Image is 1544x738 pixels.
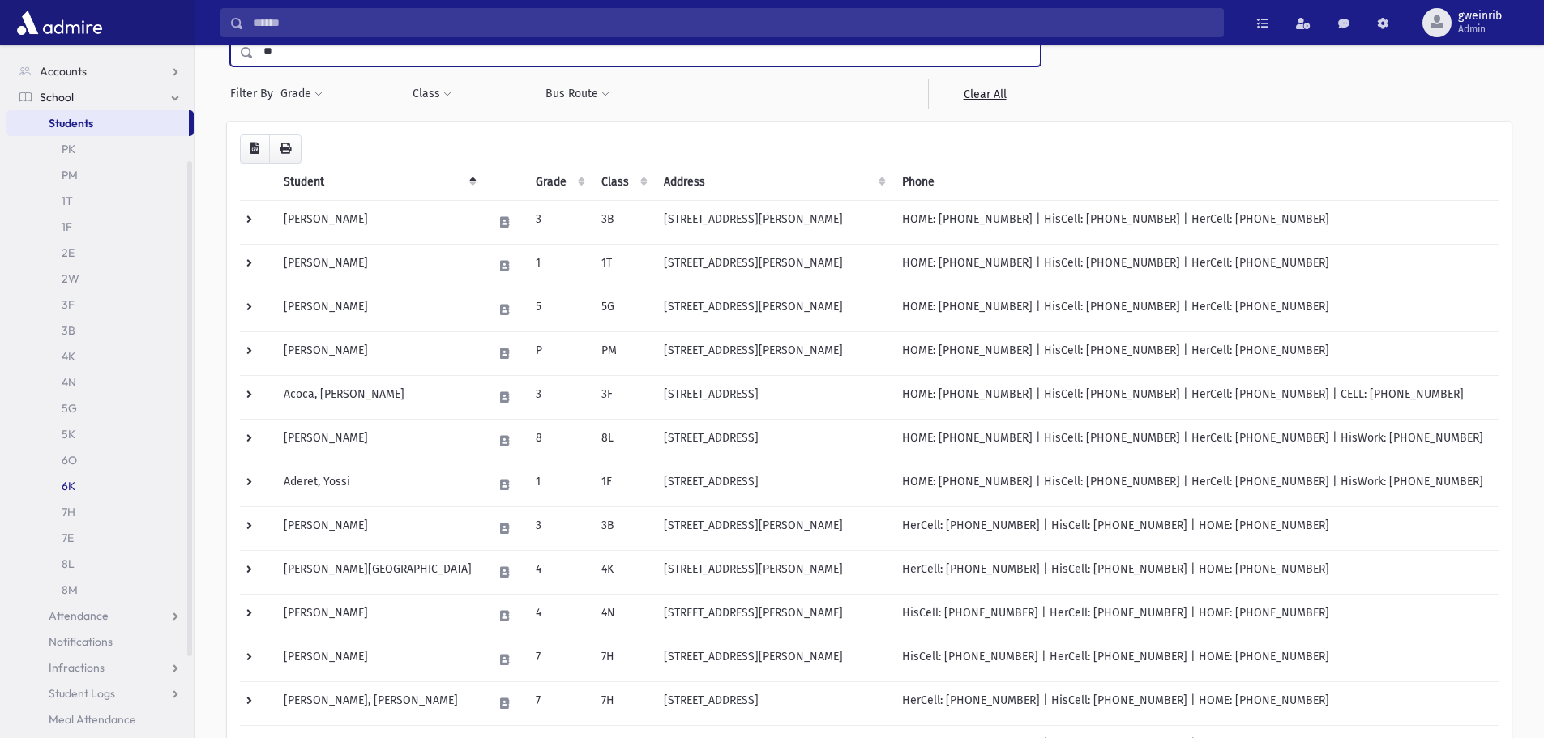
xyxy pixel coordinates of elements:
[274,288,483,331] td: [PERSON_NAME]
[592,419,654,463] td: 8L
[892,331,1499,375] td: HOME: [PHONE_NUMBER] | HisCell: [PHONE_NUMBER] | HerCell: [PHONE_NUMBER]
[6,292,194,318] a: 3F
[6,214,194,240] a: 1F
[526,506,592,550] td: 3
[526,463,592,506] td: 1
[892,681,1499,725] td: HerCell: [PHONE_NUMBER] | HisCell: [PHONE_NUMBER] | HOME: [PHONE_NUMBER]
[230,85,280,102] span: Filter By
[6,577,194,603] a: 8M
[274,594,483,638] td: [PERSON_NAME]
[526,331,592,375] td: P
[6,421,194,447] a: 5K
[592,375,654,419] td: 3F
[654,164,892,201] th: Address: activate to sort column ascending
[6,266,194,292] a: 2W
[526,288,592,331] td: 5
[280,79,323,109] button: Grade
[654,375,892,419] td: [STREET_ADDRESS]
[654,244,892,288] td: [STREET_ADDRESS][PERSON_NAME]
[892,244,1499,288] td: HOME: [PHONE_NUMBER] | HisCell: [PHONE_NUMBER] | HerCell: [PHONE_NUMBER]
[274,164,483,201] th: Student: activate to sort column descending
[654,594,892,638] td: [STREET_ADDRESS][PERSON_NAME]
[526,594,592,638] td: 4
[274,506,483,550] td: [PERSON_NAME]
[6,343,194,369] a: 4K
[6,499,194,525] a: 7H
[6,369,194,395] a: 4N
[49,686,115,701] span: Student Logs
[654,506,892,550] td: [STREET_ADDRESS][PERSON_NAME]
[892,506,1499,550] td: HerCell: [PHONE_NUMBER] | HisCell: [PHONE_NUMBER] | HOME: [PHONE_NUMBER]
[6,603,194,629] a: Attendance
[654,288,892,331] td: [STREET_ADDRESS][PERSON_NAME]
[6,395,194,421] a: 5G
[6,447,194,473] a: 6O
[240,134,270,164] button: CSV
[526,200,592,244] td: 3
[6,162,194,188] a: PM
[526,681,592,725] td: 7
[6,655,194,680] a: Infractions
[654,681,892,725] td: [STREET_ADDRESS]
[892,638,1499,681] td: HisCell: [PHONE_NUMBER] | HerCell: [PHONE_NUMBER] | HOME: [PHONE_NUMBER]
[269,134,302,164] button: Print
[244,8,1223,37] input: Search
[6,240,194,266] a: 2E
[654,331,892,375] td: [STREET_ADDRESS][PERSON_NAME]
[892,463,1499,506] td: HOME: [PHONE_NUMBER] | HisCell: [PHONE_NUMBER] | HerCell: [PHONE_NUMBER] | HisWork: [PHONE_NUMBER]
[526,419,592,463] td: 8
[274,419,483,463] td: [PERSON_NAME]
[1458,10,1502,23] span: gweinrib
[274,681,483,725] td: [PERSON_NAME], [PERSON_NAME]
[592,244,654,288] td: 1T
[592,638,654,681] td: 7H
[892,288,1499,331] td: HOME: [PHONE_NUMBER] | HisCell: [PHONE_NUMBER] | HerCell: [PHONE_NUMBER]
[274,463,483,506] td: Aderet, Yossi
[6,318,194,343] a: 3B
[654,638,892,681] td: [STREET_ADDRESS][PERSON_NAME]
[526,164,592,201] th: Grade: activate to sort column ascending
[526,375,592,419] td: 3
[6,188,194,214] a: 1T
[274,244,483,288] td: [PERSON_NAME]
[49,660,105,675] span: Infractions
[274,550,483,594] td: [PERSON_NAME][GEOGRAPHIC_DATA]
[592,506,654,550] td: 3B
[6,680,194,706] a: Student Logs
[526,638,592,681] td: 7
[6,84,194,110] a: School
[412,79,452,109] button: Class
[13,6,106,39] img: AdmirePro
[274,331,483,375] td: [PERSON_NAME]
[49,712,136,727] span: Meal Attendance
[526,550,592,594] td: 4
[592,463,654,506] td: 1F
[892,594,1499,638] td: HisCell: [PHONE_NUMBER] | HerCell: [PHONE_NUMBER] | HOME: [PHONE_NUMBER]
[654,419,892,463] td: [STREET_ADDRESS]
[274,375,483,419] td: Acoca, [PERSON_NAME]
[892,164,1499,201] th: Phone
[592,681,654,725] td: 7H
[545,79,610,109] button: Bus Route
[6,110,189,136] a: Students
[592,331,654,375] td: PM
[6,136,194,162] a: PK
[892,375,1499,419] td: HOME: [PHONE_NUMBER] | HisCell: [PHONE_NUMBER] | HerCell: [PHONE_NUMBER] | CELL: [PHONE_NUMBER]
[49,634,113,649] span: Notifications
[6,473,194,499] a: 6K
[592,594,654,638] td: 4N
[6,706,194,732] a: Meal Attendance
[592,164,654,201] th: Class: activate to sort column ascending
[892,419,1499,463] td: HOME: [PHONE_NUMBER] | HisCell: [PHONE_NUMBER] | HerCell: [PHONE_NUMBER] | HisWork: [PHONE_NUMBER]
[40,64,87,79] span: Accounts
[49,116,93,130] span: Students
[49,608,109,623] span: Attendance
[592,550,654,594] td: 4K
[274,200,483,244] td: [PERSON_NAME]
[654,550,892,594] td: [STREET_ADDRESS][PERSON_NAME]
[654,463,892,506] td: [STREET_ADDRESS]
[526,244,592,288] td: 1
[6,58,194,84] a: Accounts
[1458,23,1502,36] span: Admin
[6,551,194,577] a: 8L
